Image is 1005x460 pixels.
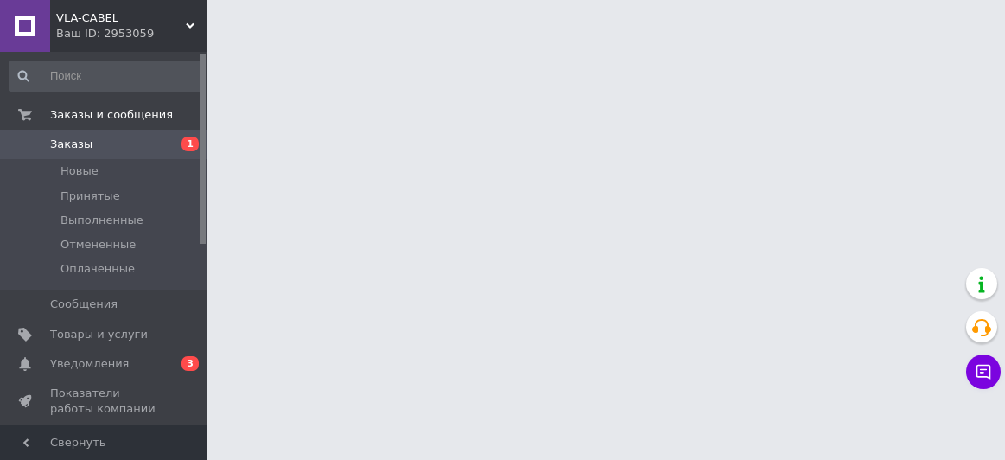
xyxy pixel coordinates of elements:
[60,261,135,277] span: Оплаченные
[50,137,92,152] span: Заказы
[50,107,173,123] span: Заказы и сообщения
[50,327,148,342] span: Товары и услуги
[181,137,199,151] span: 1
[60,188,120,204] span: Принятые
[50,297,118,312] span: Сообщения
[181,356,199,371] span: 3
[9,61,203,92] input: Поиск
[56,10,186,26] span: VLA-CABEL
[966,355,1001,389] button: Чат с покупателем
[50,356,129,372] span: Уведомления
[50,386,160,417] span: Показатели работы компании
[56,26,207,42] div: Ваш ID: 2953059
[60,163,99,179] span: Новые
[60,213,143,228] span: Выполненные
[60,237,136,252] span: Отмененные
